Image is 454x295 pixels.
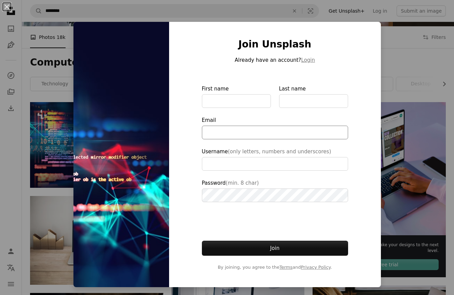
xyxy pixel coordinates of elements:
p: Already have an account? [202,56,348,64]
label: Last name [279,85,348,108]
label: First name [202,85,271,108]
h1: Join Unsplash [202,38,348,51]
img: premium_photo-1661877737564-3dfd7282efcb [73,22,169,287]
span: By joining, you agree to the and . [202,264,348,271]
button: Login [301,56,315,64]
button: Join [202,241,348,256]
input: Username(only letters, numbers and underscores) [202,157,348,171]
span: (min. 8 char) [226,180,259,186]
a: Privacy Policy [301,265,331,270]
a: Terms [279,265,292,270]
input: First name [202,94,271,108]
label: Username [202,147,348,171]
label: Password [202,179,348,202]
input: Last name [279,94,348,108]
label: Email [202,116,348,139]
input: Password(min. 8 char) [202,188,348,202]
input: Email [202,126,348,139]
span: (only letters, numbers and underscores) [228,149,331,155]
